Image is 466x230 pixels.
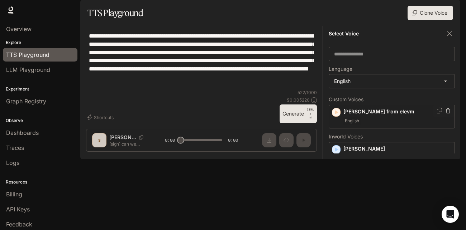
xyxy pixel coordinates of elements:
button: GenerateCTRL +⏎ [280,104,317,123]
p: Energetic and expressive mid-range male voice, with a mildly nasal quality [343,152,452,165]
button: Copy Voice ID [436,108,443,113]
p: [PERSON_NAME] from elevm [343,108,452,115]
button: Clone Voice [408,6,453,20]
h1: TTS Playground [87,6,143,20]
p: Language [329,67,352,72]
p: Custom Voices [329,97,455,102]
div: Open Intercom Messenger [442,206,459,223]
p: [PERSON_NAME] [343,145,452,152]
div: English [329,74,455,88]
p: Inworld Voices [329,134,455,139]
p: ⏎ [307,107,314,120]
p: CTRL + [307,107,314,116]
button: Shortcuts [86,112,116,123]
p: 522 / 1000 [298,89,317,96]
span: English [343,117,361,125]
